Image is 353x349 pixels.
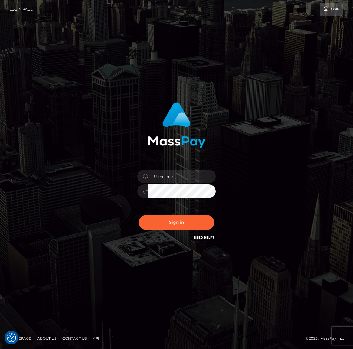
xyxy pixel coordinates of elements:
[7,333,16,342] button: Consent Preferences
[194,236,214,240] a: Need Help?
[148,170,216,183] input: Username...
[320,3,343,16] a: Login
[9,3,33,16] a: Login Page
[7,333,16,342] img: Revisit consent button
[139,215,215,230] button: Sign in
[7,334,34,343] a: Homepage
[306,335,348,342] div: © 2025 , MassPay Inc.
[35,334,59,343] a: About Us
[90,334,102,343] a: API
[148,102,205,148] img: MassPay Login
[60,334,89,343] a: Contact Us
